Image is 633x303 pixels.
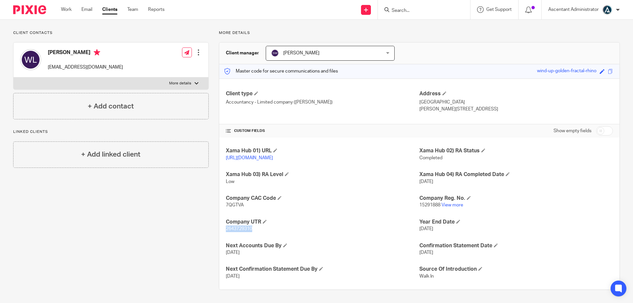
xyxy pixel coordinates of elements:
h4: Company Reg. No. [419,195,613,202]
a: Clients [102,6,117,13]
p: Client contacts [13,30,209,36]
h4: Next Confirmation Statement Due By [226,266,419,273]
input: Search [391,8,450,14]
h4: Xama Hub 02) RA Status [419,147,613,154]
span: [DATE] [419,179,433,184]
a: View more [441,203,463,207]
a: Reports [148,6,165,13]
a: [URL][DOMAIN_NAME] [226,156,273,160]
h4: Company CAC Code [226,195,419,202]
span: Completed [419,156,442,160]
h4: Company UTR [226,219,419,226]
a: Email [81,6,92,13]
p: Ascentant Administrator [548,6,599,13]
img: Pixie [13,5,46,14]
img: svg%3E [20,49,41,70]
img: Ascentant%20Round%20Only.png [602,5,613,15]
label: Show empty fields [554,128,591,134]
h4: Client type [226,90,419,97]
h4: Next Accounts Due By [226,242,419,249]
p: Linked clients [13,129,209,135]
p: More details [169,81,191,86]
p: [EMAIL_ADDRESS][DOMAIN_NAME] [48,64,123,71]
span: Low [226,179,234,184]
p: More details [219,30,620,36]
h4: Year End Date [419,219,613,226]
span: [DATE] [226,250,240,255]
h4: Xama Hub 01) URL [226,147,419,154]
span: [PERSON_NAME] [283,51,319,55]
span: [DATE] [419,250,433,255]
div: wind-up-golden-fractal-rhino [537,68,596,75]
a: Team [127,6,138,13]
h4: CUSTOM FIELDS [226,128,419,134]
a: Work [61,6,72,13]
span: Get Support [486,7,512,12]
h4: + Add linked client [81,149,140,160]
h4: + Add contact [88,101,134,111]
p: Master code for secure communications and files [224,68,338,75]
h3: Client manager [226,50,259,56]
span: 15291888 [419,203,440,207]
i: Primary [94,49,100,56]
h4: Confirmation Statement Date [419,242,613,249]
img: svg%3E [271,49,279,57]
span: Walk In [419,274,434,279]
p: [GEOGRAPHIC_DATA] [419,99,613,106]
span: 7QGTVA [226,203,244,207]
p: Accountancy - Limited company ([PERSON_NAME]) [226,99,419,106]
p: [PERSON_NAME][STREET_ADDRESS] [419,106,613,112]
h4: Source Of Introduction [419,266,613,273]
h4: Xama Hub 03) RA Level [226,171,419,178]
h4: Xama Hub 04) RA Completed Date [419,171,613,178]
span: [DATE] [226,274,240,279]
h4: Address [419,90,613,97]
span: [DATE] [419,227,433,231]
h4: [PERSON_NAME] [48,49,123,57]
span: 2643729310 [226,227,252,231]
